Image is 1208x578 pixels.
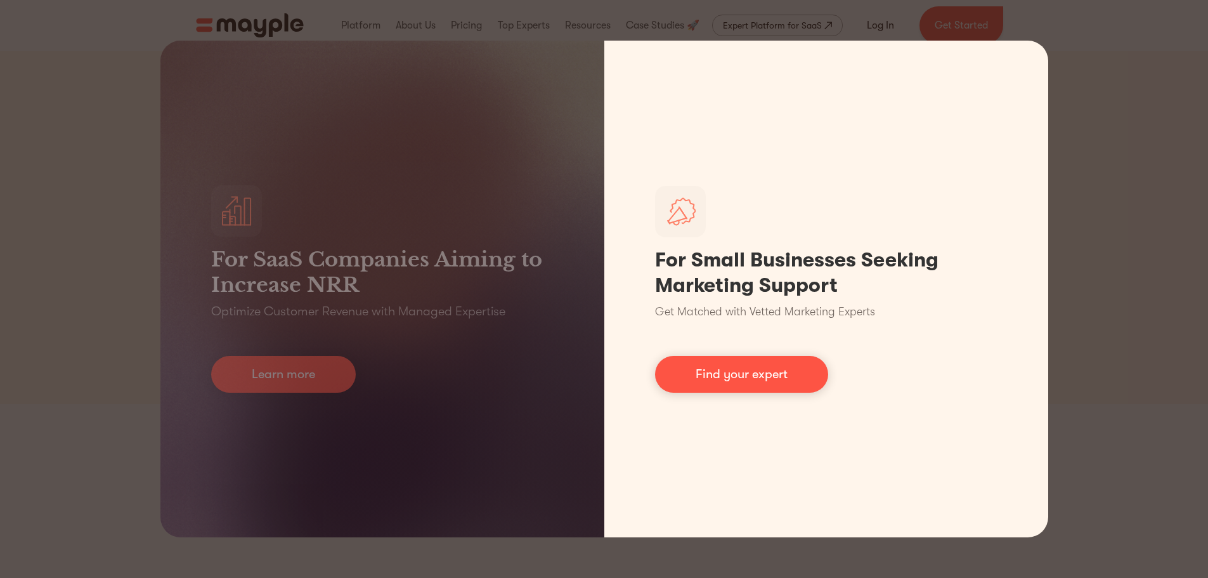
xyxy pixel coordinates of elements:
[211,247,554,298] h3: For SaaS Companies Aiming to Increase NRR
[655,247,997,298] h1: For Small Businesses Seeking Marketing Support
[211,356,356,393] a: Learn more
[655,356,828,393] a: Find your expert
[211,303,505,320] p: Optimize Customer Revenue with Managed Expertise
[655,303,875,320] p: Get Matched with Vetted Marketing Experts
